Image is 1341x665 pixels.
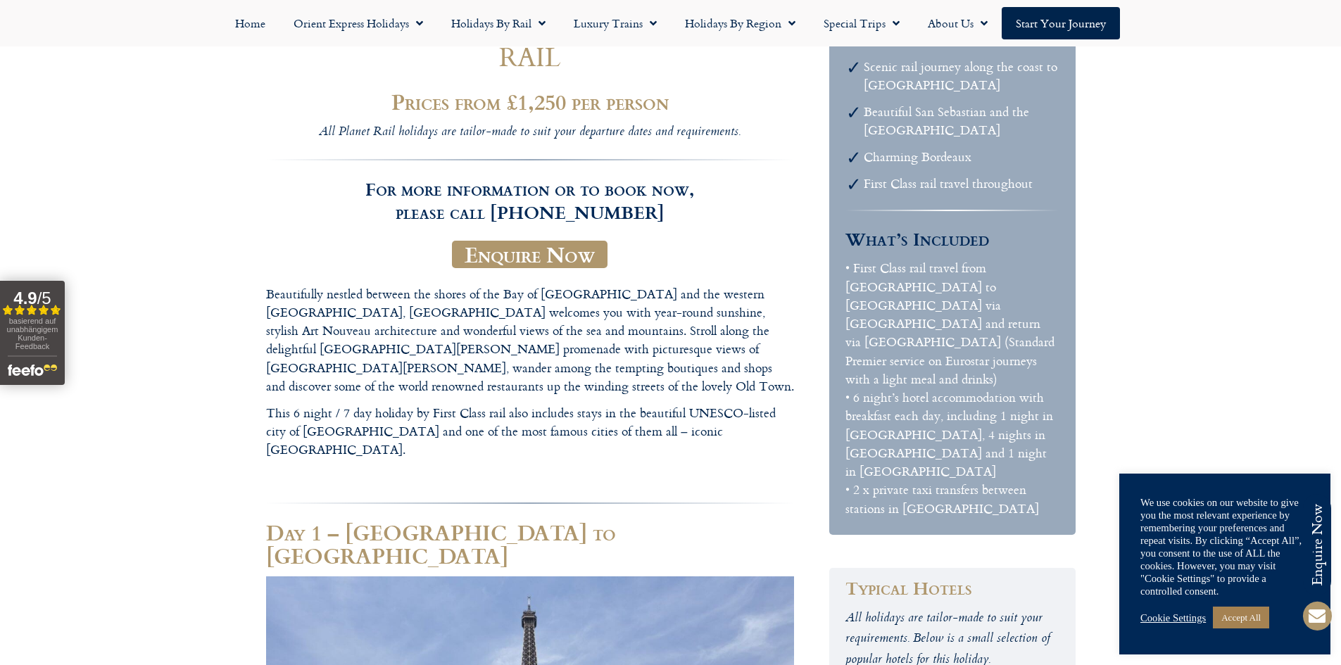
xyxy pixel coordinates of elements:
a: Home [221,7,279,39]
h3: Typical Hotels [845,576,1059,600]
li: Charming Bordeaux [864,148,1059,166]
p: Beautifully nestled between the shores of the Bay of [GEOGRAPHIC_DATA] and the western [GEOGRAPHI... [266,285,794,396]
nav: Menu [7,7,1334,39]
strong: Day 1 – [GEOGRAPHIC_DATA] to [GEOGRAPHIC_DATA] [266,517,616,571]
div: We use cookies on our website to give you the most relevant experience by remembering your prefer... [1140,496,1309,597]
a: Luxury Trains [560,7,671,39]
i: All Planet Rail holidays are tailor-made to suit your departure dates and requirements. [319,122,741,143]
p: This 6 night / 7 day holiday by First Class rail also includes stays in the beautiful UNESCO-list... [266,404,794,460]
a: Start your Journey [1002,7,1120,39]
h2: Prices from £1,250 per person [266,90,794,114]
li: Scenic rail journey along the coast to [GEOGRAPHIC_DATA] [864,58,1059,95]
a: About Us [914,7,1002,39]
a: Enquire Now [452,241,607,269]
li: First Class rail travel throughout [864,175,1059,193]
a: Holidays by Rail [437,7,560,39]
li: Beautiful San Sebastian and the [GEOGRAPHIC_DATA] [864,103,1059,140]
a: Accept All [1213,607,1269,628]
h3: For more information or to book now, please call [PHONE_NUMBER] [266,159,794,224]
a: Special Trips [810,7,914,39]
a: Cookie Settings [1140,612,1206,624]
a: Orient Express Holidays [279,7,437,39]
p: • First Class rail travel from [GEOGRAPHIC_DATA] to [GEOGRAPHIC_DATA] via [GEOGRAPHIC_DATA] and r... [845,259,1059,518]
h3: What’s Included [845,227,1059,251]
a: Holidays by Region [671,7,810,39]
